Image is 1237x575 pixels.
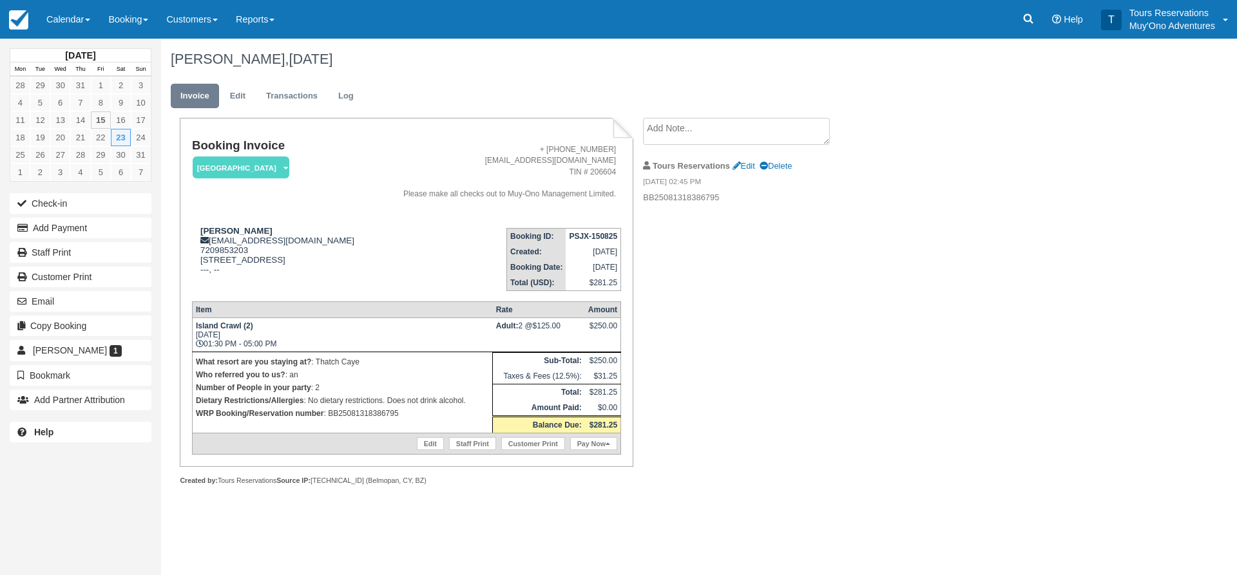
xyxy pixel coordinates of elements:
a: [GEOGRAPHIC_DATA] [192,156,285,180]
th: Sub-Total: [493,352,585,368]
a: 5 [91,164,111,181]
strong: Number of People in your party [196,383,311,392]
p: : No dietary restrictions. Does not drink alcohol. [196,394,489,407]
button: Check-in [10,193,151,214]
a: 4 [10,94,30,111]
button: Bookmark [10,365,151,386]
a: [PERSON_NAME] 1 [10,340,151,361]
a: 4 [70,164,90,181]
a: 25 [10,146,30,164]
th: Tue [30,62,50,77]
p: : BB25081318386795 [196,407,489,420]
p: : Thatch Caye [196,355,489,368]
th: Amount [585,301,621,317]
div: T [1101,10,1122,30]
em: [GEOGRAPHIC_DATA] [193,156,289,179]
b: Help [34,427,53,437]
a: 1 [10,164,30,181]
a: 12 [30,111,50,129]
h1: [PERSON_NAME], [171,52,1079,67]
a: Invoice [171,84,219,109]
a: Customer Print [10,267,151,287]
th: Rate [493,301,585,317]
th: Sat [111,62,131,77]
td: $281.25 [585,384,621,400]
a: 22 [91,129,111,146]
th: Created: [507,244,566,259]
a: Staff Print [449,437,496,450]
strong: PSJX-150825 [569,232,617,241]
td: Taxes & Fees (12.5%): [493,368,585,384]
a: 9 [111,94,131,111]
th: Amount Paid: [493,400,585,417]
strong: Created by: [180,476,218,484]
a: 10 [131,94,151,111]
a: 31 [70,77,90,94]
a: 6 [50,94,70,111]
em: [DATE] 02:45 PM [643,176,860,191]
button: Add Payment [10,218,151,238]
th: Sun [131,62,151,77]
strong: Dietary Restrictions/Allergies [196,396,303,405]
td: [DATE] [566,259,620,275]
span: $125.00 [533,321,561,330]
p: : an [196,368,489,381]
td: 2 @ [493,317,585,352]
a: Help [10,422,151,442]
span: 1 [110,345,122,357]
a: 30 [50,77,70,94]
a: 6 [111,164,131,181]
td: [DATE] 01:30 PM - 05:00 PM [192,317,492,352]
strong: Source IP: [276,476,311,484]
a: 19 [30,129,50,146]
td: [DATE] [566,244,620,259]
i: Help [1052,15,1061,24]
div: [EMAIL_ADDRESS][DOMAIN_NAME] 7209853203 [STREET_ADDRESS] ---, -- [192,226,373,290]
strong: Adult [496,321,519,330]
a: Staff Print [10,242,151,263]
a: 24 [131,129,151,146]
strong: What resort are you staying at? [196,357,311,366]
a: Pay Now [570,437,617,450]
a: 17 [131,111,151,129]
button: Email [10,291,151,312]
p: : 2 [196,381,489,394]
strong: $281.25 [590,420,617,429]
a: Delete [760,161,792,171]
a: 26 [30,146,50,164]
th: Booking ID: [507,228,566,244]
td: $0.00 [585,400,621,417]
td: $31.25 [585,368,621,384]
a: 20 [50,129,70,146]
a: 7 [131,164,151,181]
div: Tours Reservations [TECHNICAL_ID] (Belmopan, CY, BZ) [180,476,633,485]
p: Muy'Ono Adventures [1129,19,1215,32]
a: 15 [91,111,111,129]
span: [DATE] [289,51,332,67]
strong: Tours Reservations [653,161,730,171]
a: 13 [50,111,70,129]
strong: [DATE] [65,50,95,61]
td: $250.00 [585,352,621,368]
a: 29 [91,146,111,164]
a: 8 [91,94,111,111]
a: 23 [111,129,131,146]
th: Thu [70,62,90,77]
span: Help [1064,14,1083,24]
th: Mon [10,62,30,77]
p: BB25081318386795 [643,192,860,204]
th: Total: [493,384,585,400]
a: 7 [70,94,90,111]
th: Booking Date: [507,259,566,275]
a: 2 [111,77,131,94]
th: Total (USD): [507,275,566,291]
th: Fri [91,62,111,77]
p: Tours Reservations [1129,6,1215,19]
span: [PERSON_NAME] [33,345,107,355]
a: 21 [70,129,90,146]
a: 29 [30,77,50,94]
strong: Island Crawl (2) [196,321,253,330]
a: 18 [10,129,30,146]
a: 27 [50,146,70,164]
a: 5 [30,94,50,111]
